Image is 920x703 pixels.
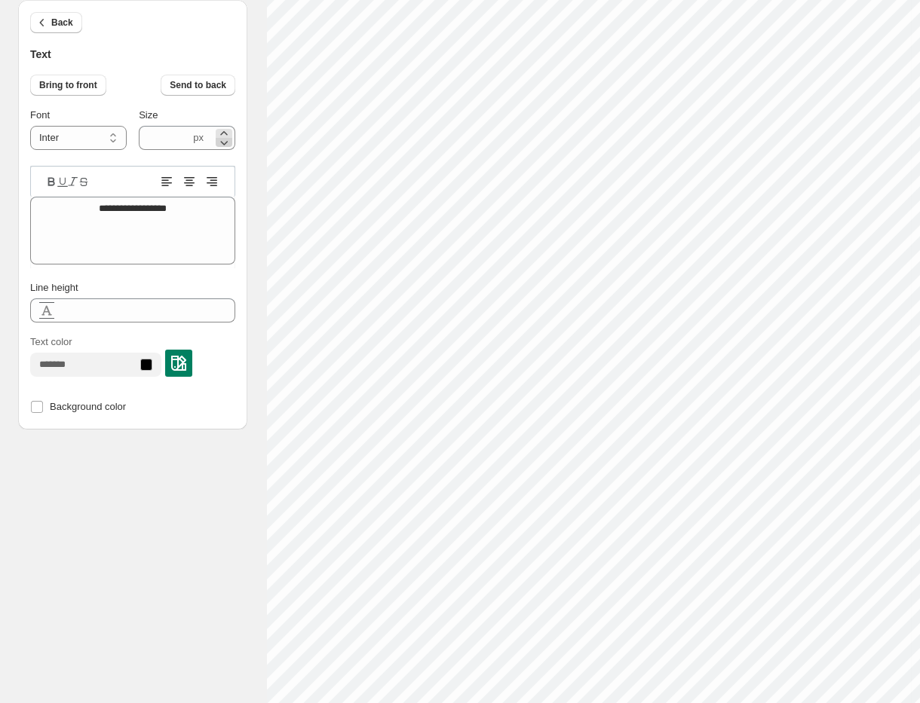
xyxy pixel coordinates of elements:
[161,75,235,96] button: Send to back
[39,79,97,91] span: Bring to front
[50,401,126,412] span: Background color
[30,75,106,96] button: Bring to front
[30,109,50,121] span: Font
[30,336,72,347] span: Text color
[30,48,51,60] span: Text
[51,17,73,29] span: Back
[30,12,82,33] button: Back
[139,109,158,121] span: Size
[171,356,186,371] img: colorPickerImg
[193,132,204,143] span: px
[170,79,226,91] span: Send to back
[30,282,78,293] span: Line height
